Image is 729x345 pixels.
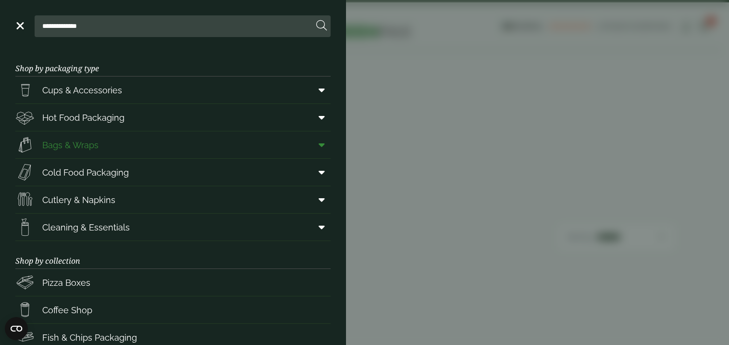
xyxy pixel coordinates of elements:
a: Cutlery & Napkins [15,186,331,213]
span: Hot Food Packaging [42,111,124,124]
span: Pizza Boxes [42,276,90,289]
a: Bags & Wraps [15,131,331,158]
span: Cups & Accessories [42,84,122,97]
a: Hot Food Packaging [15,104,331,131]
h3: Shop by packaging type [15,49,331,77]
img: Deli_box.svg [15,108,35,127]
img: open-wipe.svg [15,217,35,237]
span: Bags & Wraps [42,139,99,152]
img: Sandwich_box.svg [15,163,35,182]
span: Cleaning & Essentials [42,221,130,234]
img: Cutlery.svg [15,190,35,209]
span: Fish & Chips Packaging [42,331,137,344]
a: Coffee Shop [15,296,331,323]
span: Coffee Shop [42,304,92,317]
h3: Shop by collection [15,241,331,269]
img: Pizza_boxes.svg [15,273,35,292]
img: Paper_carriers.svg [15,135,35,154]
a: Cold Food Packaging [15,159,331,186]
a: Pizza Boxes [15,269,331,296]
span: Cutlery & Napkins [42,193,115,206]
span: Cold Food Packaging [42,166,129,179]
img: HotDrink_paperCup.svg [15,300,35,319]
img: PintNhalf_cup.svg [15,80,35,100]
a: Cleaning & Essentials [15,214,331,241]
a: Cups & Accessories [15,77,331,103]
button: Open CMP widget [5,317,28,340]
